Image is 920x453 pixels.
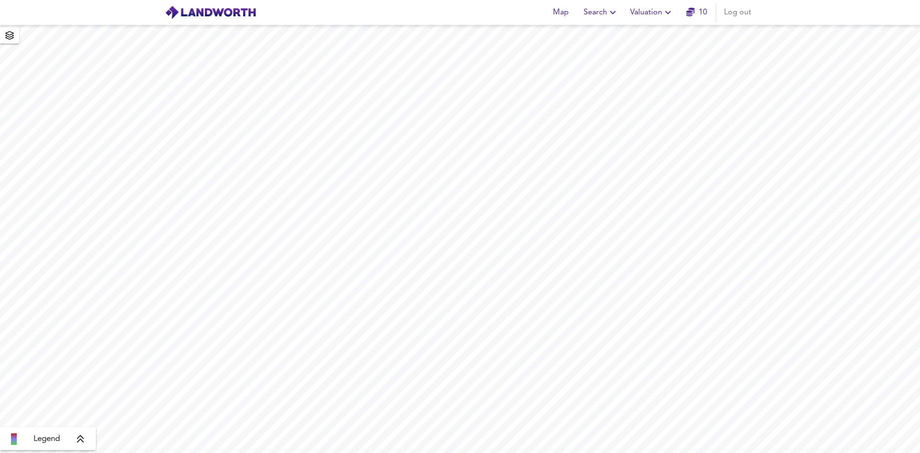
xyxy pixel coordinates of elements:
button: Search [580,3,622,22]
a: 10 [686,6,707,19]
span: Log out [724,6,751,19]
span: Valuation [630,6,674,19]
span: Search [584,6,619,19]
button: Valuation [626,3,678,22]
button: Map [545,3,576,22]
img: logo [165,5,256,20]
button: Log out [720,3,755,22]
span: Map [549,6,572,19]
span: Legend [34,433,60,445]
button: 10 [681,3,712,22]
